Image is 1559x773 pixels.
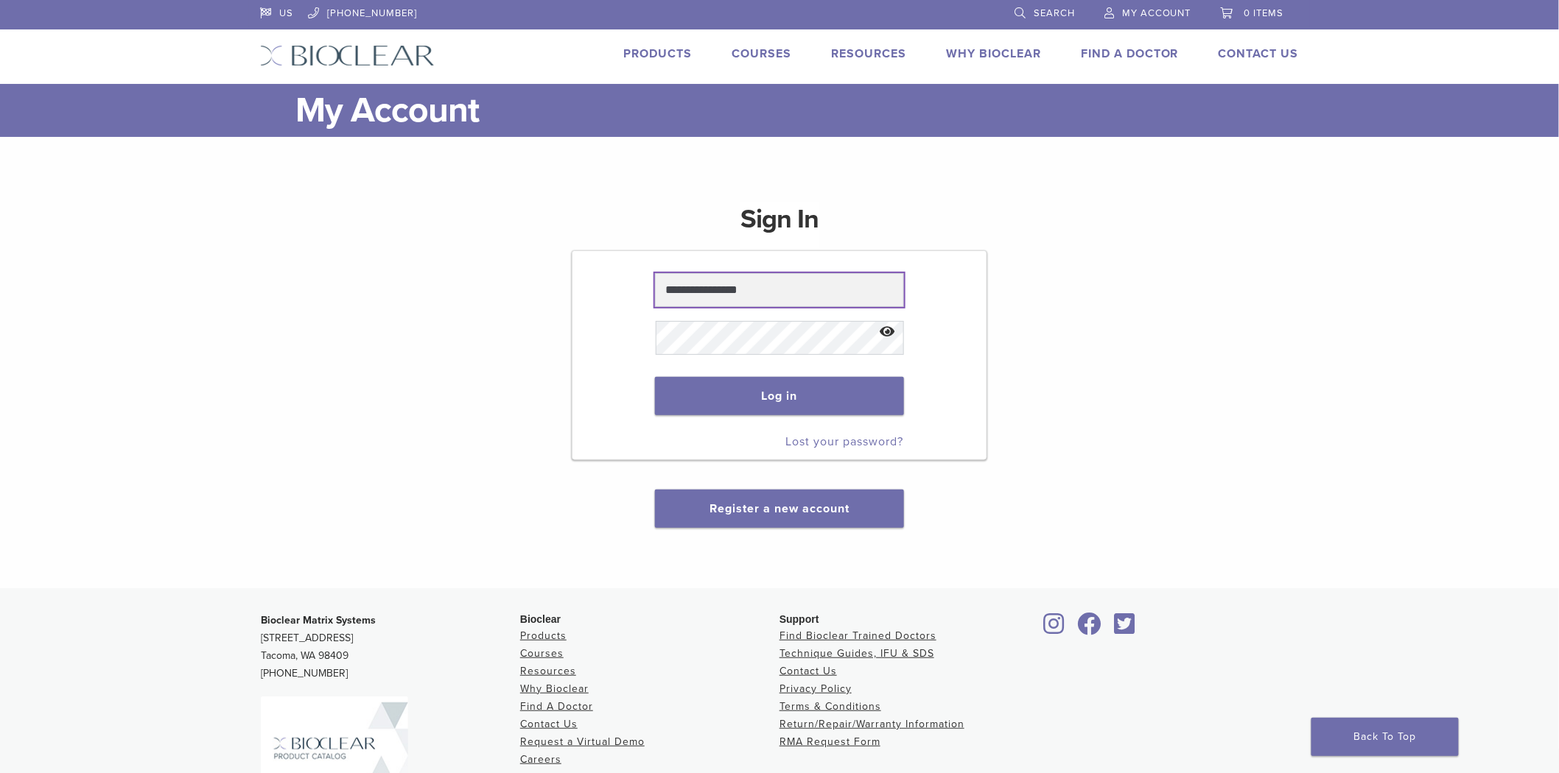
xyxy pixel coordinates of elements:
[1039,621,1070,636] a: Bioclear
[779,718,964,730] a: Return/Repair/Warranty Information
[872,314,903,351] button: Show password
[779,682,852,695] a: Privacy Policy
[260,45,435,66] img: Bioclear
[520,647,564,660] a: Courses
[732,46,791,61] a: Courses
[1110,621,1141,636] a: Bioclear
[623,46,692,61] a: Products
[261,614,376,626] strong: Bioclear Matrix Systems
[779,629,936,642] a: Find Bioclear Trained Doctors
[520,665,576,677] a: Resources
[261,612,520,682] p: [STREET_ADDRESS] Tacoma, WA 98409 [PHONE_NUMBER]
[1311,718,1459,756] a: Back To Top
[779,665,837,677] a: Contact Us
[520,700,593,713] a: Find A Doctor
[1122,7,1191,19] span: My Account
[520,718,578,730] a: Contact Us
[655,377,903,415] button: Log in
[779,647,934,660] a: Technique Guides, IFU & SDS
[295,84,1299,137] h1: My Account
[779,700,881,713] a: Terms & Conditions
[786,434,904,449] a: Lost your password?
[779,613,819,625] span: Support
[779,735,880,748] a: RMA Request Form
[655,490,904,528] button: Register a new account
[520,753,561,766] a: Careers
[946,46,1041,61] a: Why Bioclear
[520,613,561,625] span: Bioclear
[1244,7,1284,19] span: 0 items
[1219,46,1299,61] a: Contact Us
[740,202,819,249] h1: Sign In
[1081,46,1179,61] a: Find A Doctor
[520,682,589,695] a: Why Bioclear
[520,735,645,748] a: Request a Virtual Demo
[1034,7,1075,19] span: Search
[1073,621,1107,636] a: Bioclear
[520,629,567,642] a: Products
[710,501,849,516] a: Register a new account
[831,46,906,61] a: Resources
